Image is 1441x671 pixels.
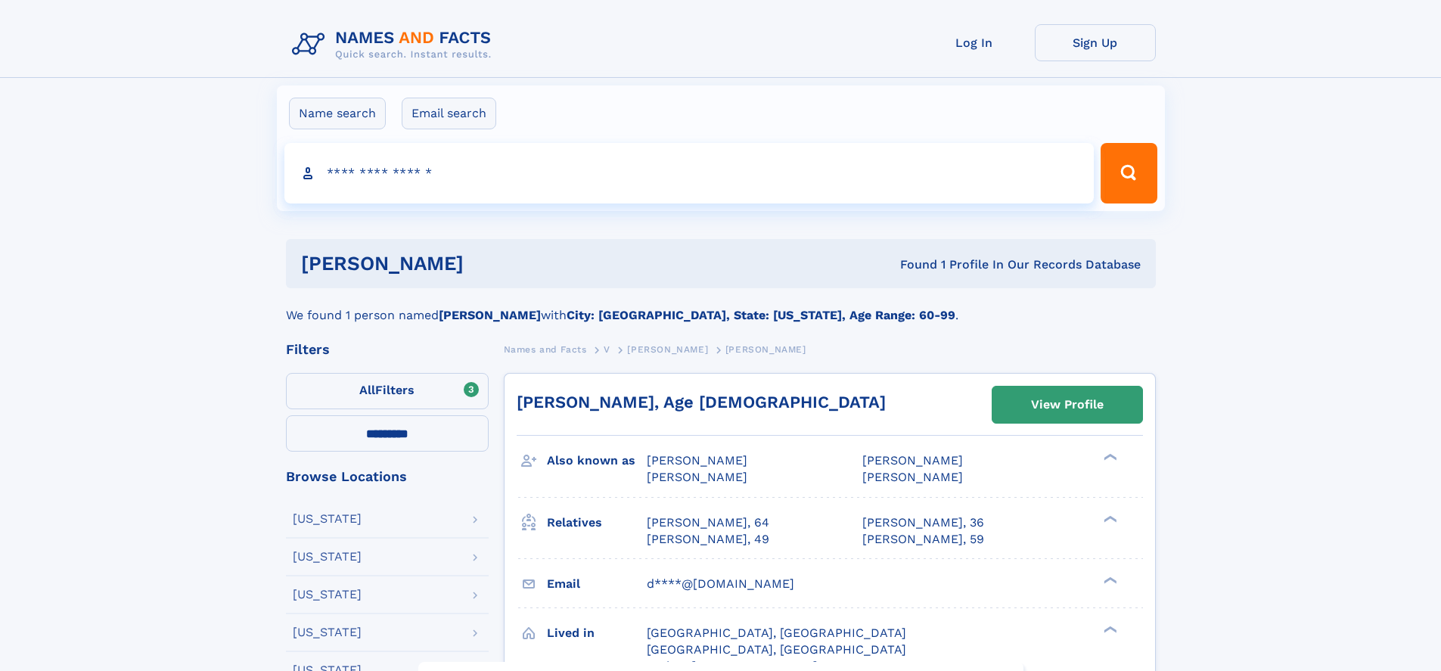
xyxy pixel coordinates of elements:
[547,510,647,536] h3: Relatives
[286,343,489,356] div: Filters
[293,626,362,638] div: [US_STATE]
[862,514,984,531] a: [PERSON_NAME], 36
[293,513,362,525] div: [US_STATE]
[402,98,496,129] label: Email search
[647,626,906,640] span: [GEOGRAPHIC_DATA], [GEOGRAPHIC_DATA]
[647,470,747,484] span: [PERSON_NAME]
[604,340,610,359] a: V
[627,340,708,359] a: [PERSON_NAME]
[647,514,769,531] a: [PERSON_NAME], 64
[1100,514,1118,523] div: ❯
[517,393,886,412] a: [PERSON_NAME], Age [DEMOGRAPHIC_DATA]
[547,448,647,474] h3: Also known as
[647,531,769,548] a: [PERSON_NAME], 49
[547,571,647,597] h3: Email
[286,288,1156,325] div: We found 1 person named with .
[547,620,647,646] h3: Lived in
[725,344,806,355] span: [PERSON_NAME]
[439,308,541,322] b: [PERSON_NAME]
[1035,24,1156,61] a: Sign Up
[293,589,362,601] div: [US_STATE]
[359,383,375,397] span: All
[647,453,747,468] span: [PERSON_NAME]
[293,551,362,563] div: [US_STATE]
[301,254,682,273] h1: [PERSON_NAME]
[286,373,489,409] label: Filters
[1100,575,1118,585] div: ❯
[627,344,708,355] span: [PERSON_NAME]
[504,340,587,359] a: Names and Facts
[567,308,955,322] b: City: [GEOGRAPHIC_DATA], State: [US_STATE], Age Range: 60-99
[862,453,963,468] span: [PERSON_NAME]
[992,387,1142,423] a: View Profile
[1101,143,1157,203] button: Search Button
[286,470,489,483] div: Browse Locations
[914,24,1035,61] a: Log In
[286,24,504,65] img: Logo Names and Facts
[604,344,610,355] span: V
[289,98,386,129] label: Name search
[647,642,906,657] span: [GEOGRAPHIC_DATA], [GEOGRAPHIC_DATA]
[1100,624,1118,634] div: ❯
[862,531,984,548] a: [PERSON_NAME], 59
[682,256,1141,273] div: Found 1 Profile In Our Records Database
[1031,387,1104,422] div: View Profile
[284,143,1095,203] input: search input
[1100,452,1118,462] div: ❯
[862,470,963,484] span: [PERSON_NAME]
